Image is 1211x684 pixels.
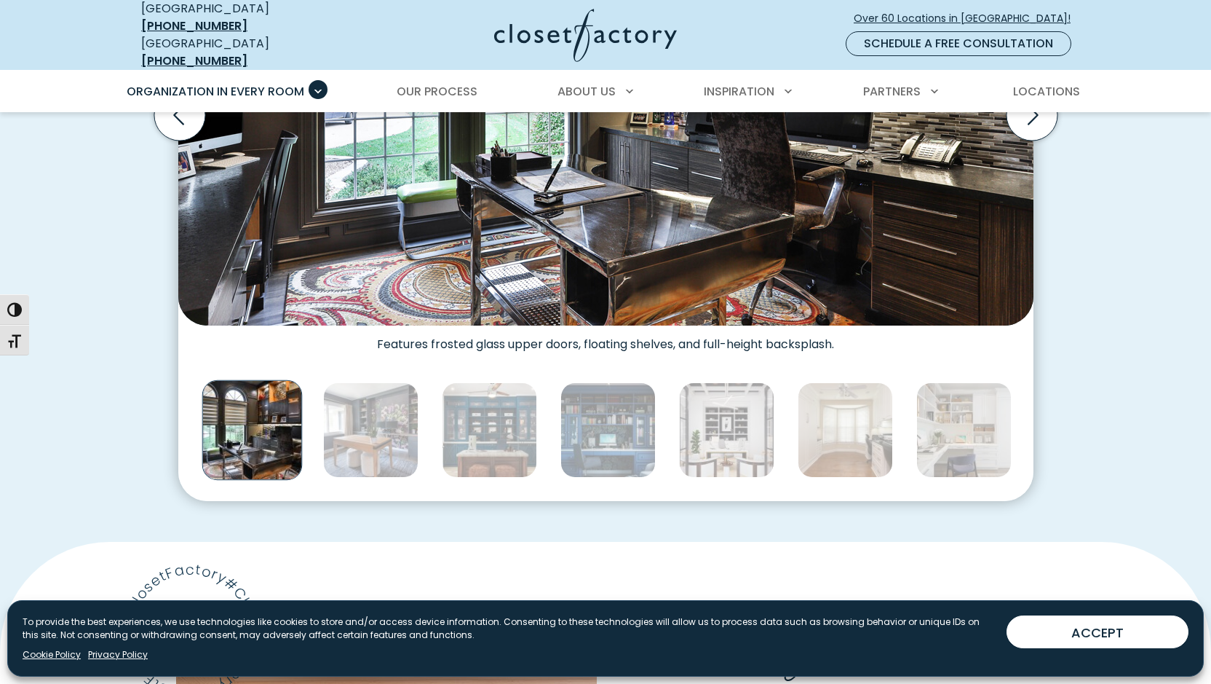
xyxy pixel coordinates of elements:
[397,83,477,100] span: Our Process
[704,83,774,100] span: Inspiration
[1006,616,1188,648] button: ACCEPT
[854,11,1082,26] span: Over 60 Locations in [GEOGRAPHIC_DATA]!
[863,83,921,100] span: Partners
[916,382,1012,478] img: Home office with concealed built-in wall bed, wraparound desk, and open shelving.
[853,6,1083,31] a: Over 60 Locations in [GEOGRAPHIC_DATA]!
[557,83,616,100] span: About Us
[141,35,352,70] div: [GEOGRAPHIC_DATA]
[679,382,774,478] img: Office wall unit with lower drawers and upper open shelving with black backing.
[638,595,924,642] span: Your Workspace,
[116,71,1095,112] nav: Primary Menu
[560,382,656,478] img: Custom home office with blue built-ins, glass-front cabinets, adjustable shelving, custom drawer ...
[141,52,247,69] a: [PHONE_NUMBER]
[846,31,1071,56] a: Schedule a Free Consultation
[23,616,995,642] p: To provide the best experiences, we use technologies like cookies to store and/or access device i...
[141,17,247,34] a: [PHONE_NUMBER]
[1013,83,1080,100] span: Locations
[148,84,211,146] button: Previous slide
[1001,84,1063,146] button: Next slide
[442,382,537,478] img: Built-in blue cabinetry with mesh-front doors and open shelving displays accessories like labeled...
[88,648,148,661] a: Privacy Policy
[323,382,418,478] img: Modern home office with floral accent wallpaper, matte charcoal built-ins, and a light oak desk f...
[23,648,81,661] a: Cookie Policy
[798,382,893,478] img: Home office with built-in wall bed to transform space into guest room. Dual work stations built i...
[494,9,677,62] img: Closet Factory Logo
[127,83,304,100] span: Organization in Every Room
[178,326,1033,352] figcaption: Features frosted glass upper doors, floating shelves, and full-height backsplash.
[202,380,302,481] img: Sophisticated home office with dark wood cabinetry, metallic backsplash, under-cabinet lighting, ...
